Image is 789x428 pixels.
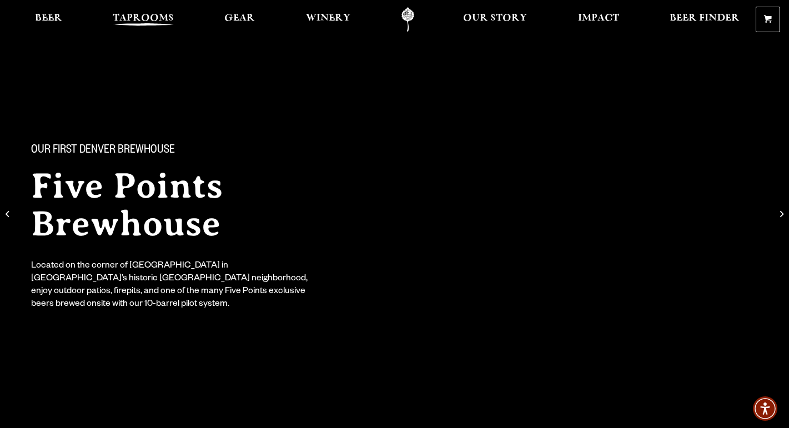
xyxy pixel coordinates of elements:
[299,7,358,32] a: Winery
[670,14,740,23] span: Beer Finder
[31,144,175,158] span: Our First Denver Brewhouse
[387,7,429,32] a: Odell Home
[35,14,62,23] span: Beer
[224,14,255,23] span: Gear
[31,260,315,311] div: Located on the corner of [GEOGRAPHIC_DATA] in [GEOGRAPHIC_DATA]’s historic [GEOGRAPHIC_DATA] neig...
[753,396,777,421] div: Accessibility Menu
[463,14,527,23] span: Our Story
[662,7,747,32] a: Beer Finder
[31,167,378,243] h2: Five Points Brewhouse
[306,14,350,23] span: Winery
[105,7,181,32] a: Taprooms
[113,14,174,23] span: Taprooms
[28,7,69,32] a: Beer
[578,14,619,23] span: Impact
[217,7,262,32] a: Gear
[456,7,534,32] a: Our Story
[571,7,626,32] a: Impact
